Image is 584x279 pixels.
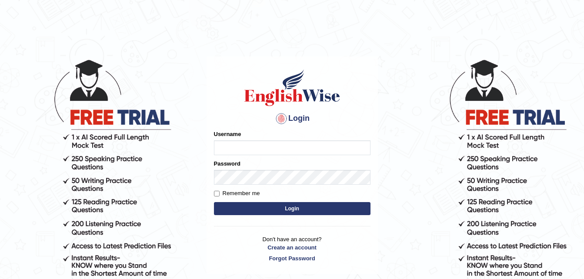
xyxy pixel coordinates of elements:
p: Don't have an account? [214,235,370,262]
button: Login [214,202,370,215]
label: Remember me [214,189,260,198]
input: Remember me [214,191,220,196]
a: Create an account [214,243,370,252]
label: Password [214,159,240,168]
label: Username [214,130,241,138]
h4: Login [214,112,370,126]
img: Logo of English Wise sign in for intelligent practice with AI [243,68,342,107]
a: Forgot Password [214,254,370,262]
